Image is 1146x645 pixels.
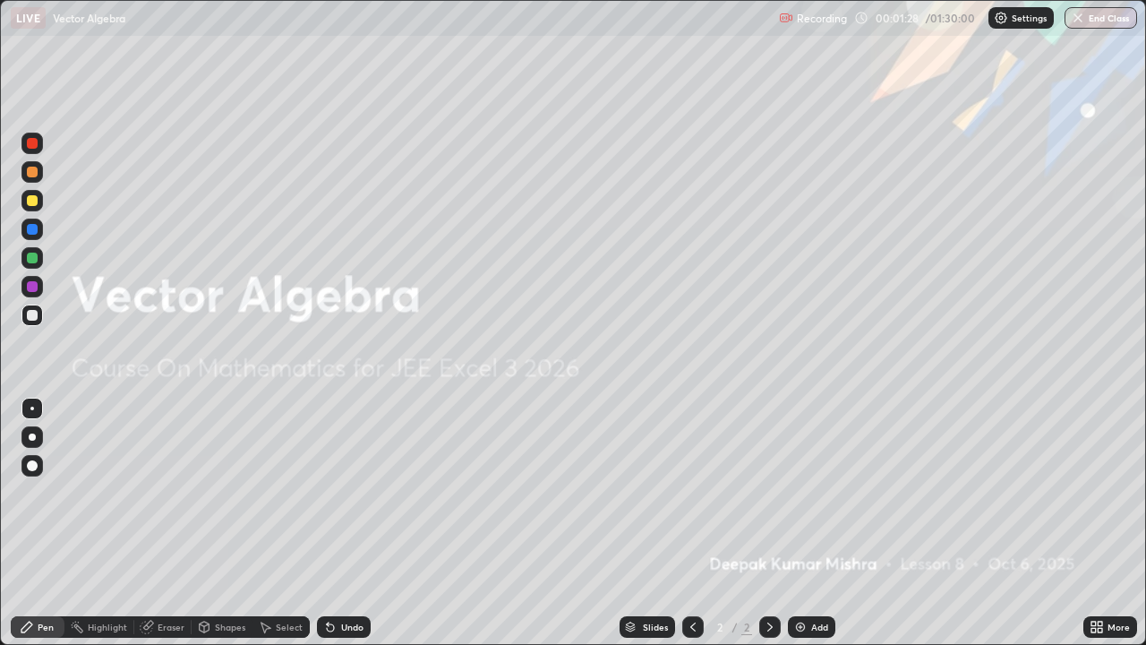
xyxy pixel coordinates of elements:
img: add-slide-button [793,620,808,634]
div: Shapes [215,623,245,632]
div: 2 [741,619,752,635]
div: Eraser [158,623,184,632]
div: Add [811,623,828,632]
div: Pen [38,623,54,632]
div: Select [276,623,303,632]
p: Recording [797,12,847,25]
p: LIVE [16,11,40,25]
div: 2 [711,622,729,632]
img: class-settings-icons [994,11,1008,25]
div: Undo [341,623,363,632]
img: recording.375f2c34.svg [779,11,793,25]
p: Settings [1012,13,1047,22]
button: End Class [1065,7,1137,29]
img: end-class-cross [1071,11,1085,25]
div: / [732,622,738,632]
div: Highlight [88,623,127,632]
p: Vector Algebra [53,11,125,25]
div: More [1108,623,1130,632]
div: Slides [643,623,668,632]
